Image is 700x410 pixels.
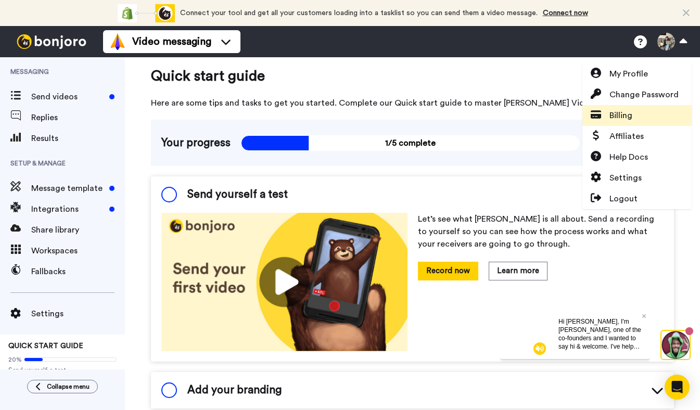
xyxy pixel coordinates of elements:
[12,34,91,49] img: bj-logo-header-white.svg
[609,193,638,205] span: Logout
[31,203,105,215] span: Integrations
[33,33,46,46] img: mute-white.svg
[418,262,478,280] button: Record now
[582,168,692,188] a: Settings
[118,4,175,22] div: animation
[543,9,588,17] a: Connect now
[27,380,98,393] button: Collapse menu
[31,224,125,236] span: Share library
[31,307,125,320] span: Settings
[582,188,692,209] a: Logout
[582,126,692,147] a: Affiliates
[187,382,282,398] span: Add your branding
[582,105,692,126] a: Billing
[665,375,690,400] div: Open Intercom Messenger
[132,34,211,49] span: Video messaging
[241,135,580,151] span: 1/5 complete
[31,265,125,278] span: Fallbacks
[31,111,125,124] span: Replies
[151,66,674,86] span: Quick start guide
[31,91,105,103] span: Send videos
[31,245,125,257] span: Workspaces
[418,213,664,250] p: Let’s see what [PERSON_NAME] is all about. Send a recording to yourself so you can see how the pr...
[489,262,548,280] button: Learn more
[31,182,105,195] span: Message template
[151,97,674,109] span: Here are some tips and tasks to get you started. Complete our Quick start guide to master [PERSON...
[8,355,22,364] span: 20%
[109,33,126,50] img: vm-color.svg
[609,88,679,101] span: Change Password
[582,84,692,105] a: Change Password
[187,187,288,202] span: Send yourself a test
[582,147,692,168] a: Help Docs
[47,382,90,391] span: Collapse menu
[161,213,408,351] img: 178eb3909c0dc23ce44563bdb6dc2c11.jpg
[609,68,648,80] span: My Profile
[582,63,692,84] a: My Profile
[161,135,231,151] span: Your progress
[58,9,141,99] span: Hi [PERSON_NAME], I'm [PERSON_NAME], one of the co-founders and I wanted to say hi & welcome. I'v...
[31,132,125,145] span: Results
[180,9,538,17] span: Connect your tool and get all your customers loading into a tasklist so you can send them a video...
[609,130,644,143] span: Affiliates
[609,151,648,163] span: Help Docs
[1,2,29,30] img: 3183ab3e-59ed-45f6-af1c-10226f767056-1659068401.jpg
[609,109,632,122] span: Billing
[609,172,642,184] span: Settings
[8,366,117,374] span: Send yourself a test
[8,342,83,350] span: QUICK START GUIDE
